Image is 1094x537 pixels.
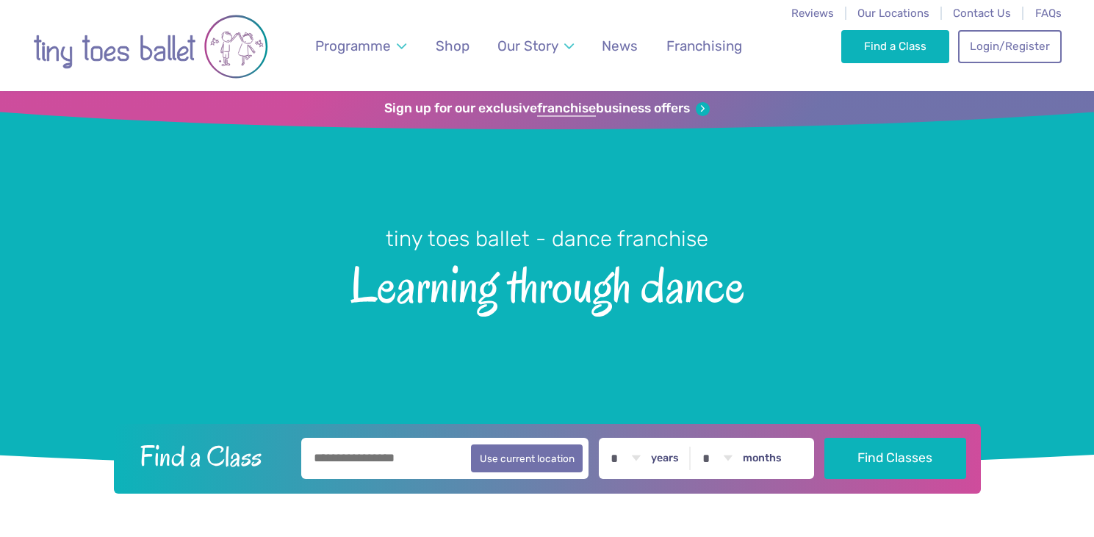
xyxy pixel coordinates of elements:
[666,37,742,54] span: Franchising
[428,29,476,63] a: Shop
[651,452,679,465] label: years
[128,438,291,475] h2: Find a Class
[824,438,966,479] button: Find Classes
[595,29,645,63] a: News
[602,37,638,54] span: News
[497,37,558,54] span: Our Story
[1035,7,1062,20] a: FAQs
[26,253,1068,313] span: Learning through dance
[490,29,580,63] a: Our Story
[743,452,782,465] label: months
[471,444,583,472] button: Use current location
[537,101,596,117] strong: franchise
[857,7,929,20] a: Our Locations
[791,7,834,20] a: Reviews
[958,30,1061,62] a: Login/Register
[315,37,391,54] span: Programme
[436,37,469,54] span: Shop
[384,101,710,117] a: Sign up for our exclusivefranchisebusiness offers
[953,7,1011,20] a: Contact Us
[659,29,749,63] a: Franchising
[386,226,708,251] small: tiny toes ballet - dance franchise
[33,10,268,84] img: tiny toes ballet
[308,29,413,63] a: Programme
[841,30,949,62] a: Find a Class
